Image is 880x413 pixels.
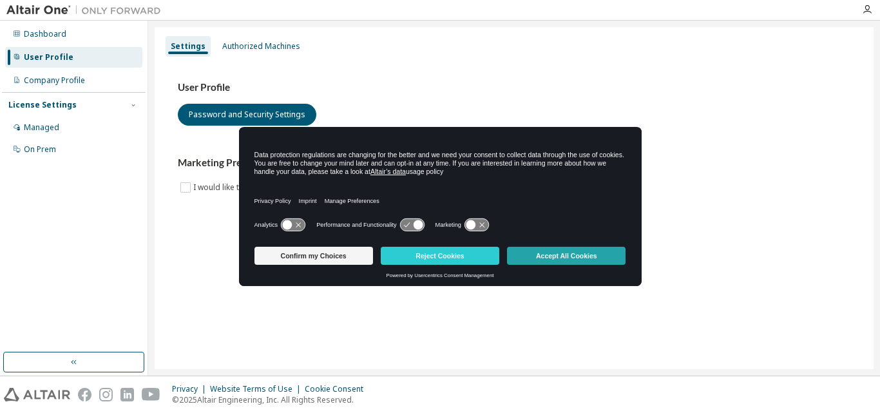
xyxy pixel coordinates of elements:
div: Dashboard [24,29,66,39]
div: License Settings [8,100,77,110]
img: linkedin.svg [120,388,134,401]
img: youtube.svg [142,388,160,401]
div: User Profile [24,52,73,62]
img: instagram.svg [99,388,113,401]
div: Cookie Consent [305,384,371,394]
img: altair_logo.svg [4,388,70,401]
h3: User Profile [178,81,850,94]
div: Settings [171,41,206,52]
label: I would like to receive marketing emails from Altair [193,180,382,195]
div: Authorized Machines [222,41,300,52]
div: On Prem [24,144,56,155]
img: facebook.svg [78,388,91,401]
p: © 2025 Altair Engineering, Inc. All Rights Reserved. [172,394,371,405]
h3: Marketing Preferences [178,157,850,169]
div: Website Terms of Use [210,384,305,394]
img: Altair One [6,4,167,17]
div: Managed [24,122,59,133]
div: Company Profile [24,75,85,86]
div: Privacy [172,384,210,394]
button: Password and Security Settings [178,104,316,126]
